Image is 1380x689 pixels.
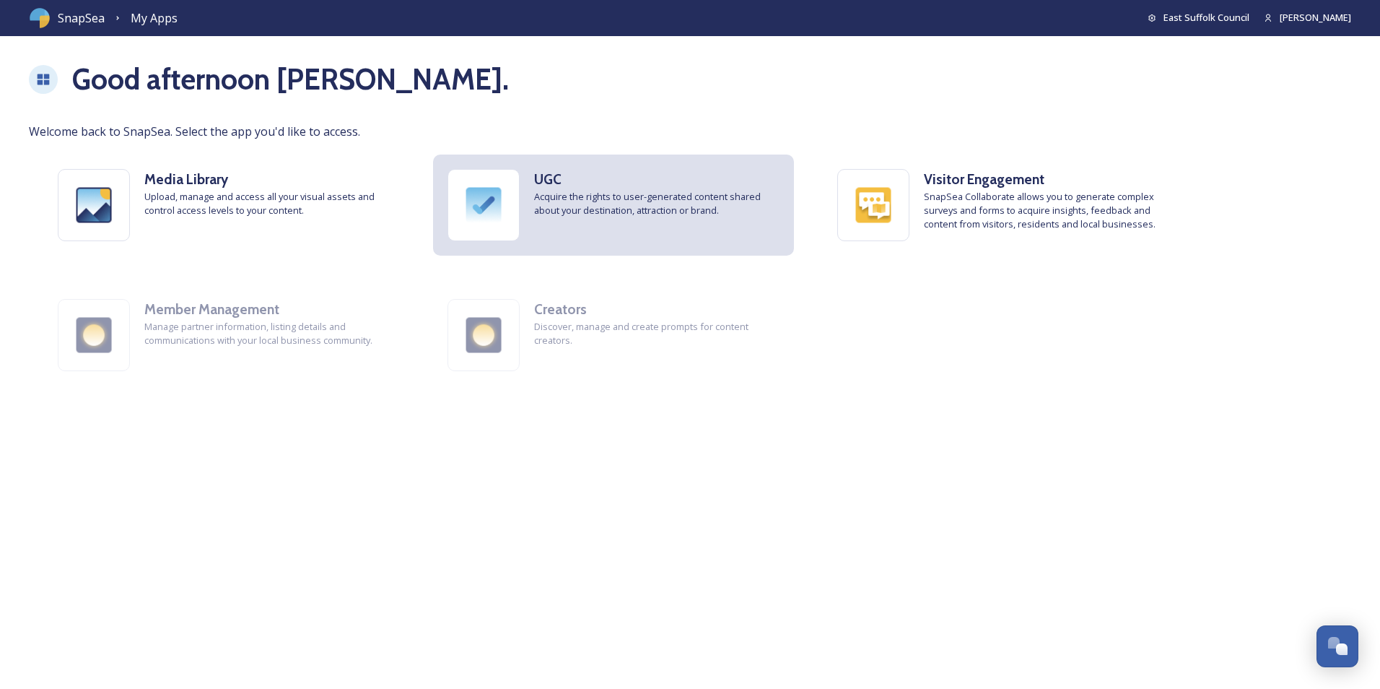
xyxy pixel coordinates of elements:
span: Manage partner information, listing details and communications with your local business community. [144,320,390,347]
span: My Apps [131,10,178,26]
a: UGCAcquire the rights to user-generated content shared about your destination, attraction or brand. [419,140,808,270]
img: ugc.png [448,170,519,240]
span: [PERSON_NAME] [1280,11,1351,24]
span: East Suffolk Council [1163,11,1249,24]
strong: Member Management [144,300,279,318]
img: media-library.png [58,170,129,240]
strong: UGC [534,170,562,188]
button: Open Chat [1316,625,1358,667]
a: Member ManagementManage partner information, listing details and communications with your local b... [29,270,419,400]
span: Discover, manage and create prompts for content creators. [534,320,779,347]
img: partners.png [58,300,129,370]
a: East Suffolk Council [1148,11,1249,25]
span: SnapSea [58,9,105,27]
span: Upload, manage and access all your visual assets and control access levels to your content. [144,190,390,217]
span: SnapSea Collaborate allows you to generate complex surveys and forms to acquire insights, feedbac... [924,190,1169,232]
a: CreatorsDiscover, manage and create prompts for content creators. [419,270,808,400]
a: Visitor EngagementSnapSea Collaborate allows you to generate complex surveys and forms to acquire... [808,140,1198,270]
strong: Media Library [144,170,228,188]
span: Acquire the rights to user-generated content shared about your destination, attraction or brand. [534,190,779,217]
a: [PERSON_NAME] [1249,11,1351,25]
a: My Apps [131,9,178,27]
span: Welcome back to SnapSea. Select the app you'd like to access. [29,123,1351,140]
a: Media LibraryUpload, manage and access all your visual assets and control access levels to your c... [29,140,419,270]
strong: Visitor Engagement [924,170,1044,188]
img: snapsea-logo.png [29,7,51,29]
strong: Creators [534,300,587,318]
img: partners.png [448,300,519,370]
h1: Good afternoon [PERSON_NAME] . [72,58,509,101]
img: collaborate.png [838,170,909,240]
